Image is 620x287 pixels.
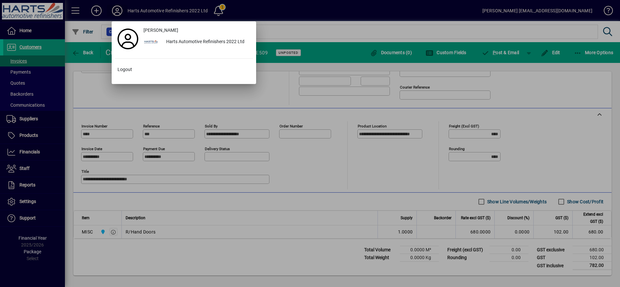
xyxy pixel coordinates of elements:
span: Logout [118,66,132,73]
span: [PERSON_NAME] [143,27,178,34]
button: Logout [115,64,253,76]
a: [PERSON_NAME] [141,25,253,36]
a: Profile [115,33,141,45]
button: Harts Automotive Refinishers 2022 Ltd [141,36,253,48]
div: Harts Automotive Refinishers 2022 Ltd [161,36,253,48]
